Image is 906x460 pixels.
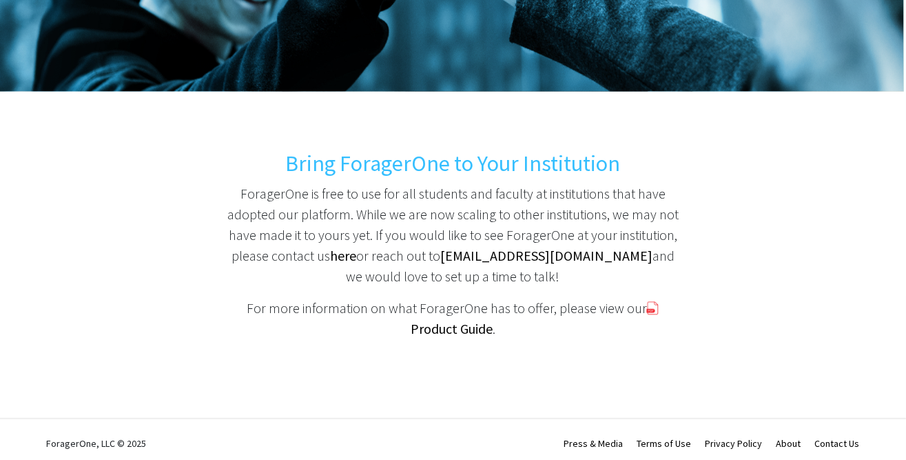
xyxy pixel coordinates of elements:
[706,437,763,450] a: Privacy Policy
[815,437,860,450] a: Contact Us
[330,247,356,264] a: here
[440,247,652,264] a: [EMAIL_ADDRESS][DOMAIN_NAME]
[637,437,692,450] a: Terms of Use
[224,298,682,339] p: For more information on what ForagerOne has to offer, please view our .
[224,183,682,287] p: ForagerOne is free to use for all students and faculty at institutions that have adopted our plat...
[10,398,59,450] iframe: Chat
[411,320,493,337] a: Product Guide
[564,437,624,450] a: Press & Media
[776,437,801,450] a: About
[646,301,659,315] img: pdf_icon.png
